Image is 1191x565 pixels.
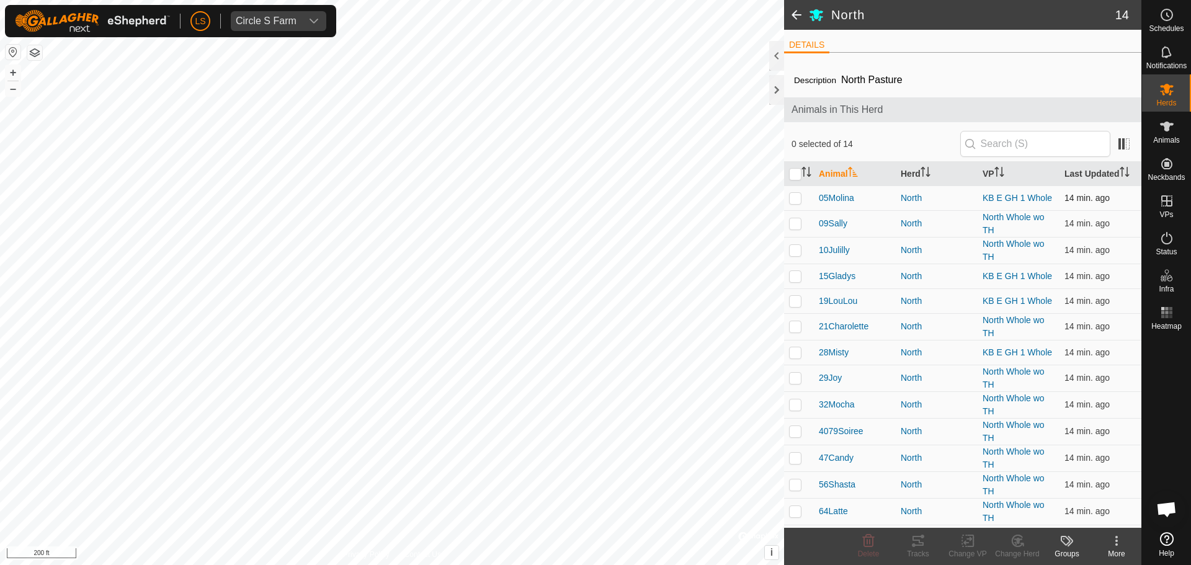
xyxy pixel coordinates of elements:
a: North Whole wo TH [983,447,1045,469]
p-sorticon: Activate to sort [921,169,930,179]
span: Sep 17, 2025, 7:33 PM [1064,321,1110,331]
a: KB E GH 1 Whole [983,271,1052,281]
span: 4079Soiree [819,425,863,438]
a: Privacy Policy [343,549,390,560]
span: Sep 17, 2025, 7:33 PM [1064,506,1110,516]
a: North Whole wo TH [983,212,1045,235]
span: Animals [1153,136,1180,144]
span: Sep 17, 2025, 7:33 PM [1064,245,1110,255]
div: North [901,505,973,518]
a: North Whole wo TH [983,500,1045,523]
span: Neckbands [1148,174,1185,181]
div: North [901,398,973,411]
a: North Whole wo TH [983,393,1045,416]
li: DETAILS [784,38,829,53]
a: KB E GH 1 Whole [983,347,1052,357]
h2: North [831,7,1115,22]
span: Schedules [1149,25,1184,32]
th: VP [978,162,1059,186]
div: Change Herd [993,548,1042,559]
div: North [901,346,973,359]
span: 28Misty [819,346,849,359]
span: Animals in This Herd [792,102,1134,117]
div: North [901,425,973,438]
span: 19LouLou [819,295,857,308]
a: North Whole wo TH [983,315,1045,338]
div: North [901,217,973,230]
span: Infra [1159,285,1174,293]
span: Sep 17, 2025, 7:33 PM [1064,296,1110,306]
span: Sep 17, 2025, 7:33 PM [1064,399,1110,409]
a: KB E GH 1 Whole [983,193,1052,203]
span: 14 [1115,6,1129,24]
div: North [901,320,973,333]
img: Gallagher Logo [15,10,170,32]
button: i [765,546,778,559]
a: North Whole wo TH [983,367,1045,389]
div: Tracks [893,548,943,559]
div: Circle S Farm [236,16,297,26]
th: Animal [814,162,896,186]
div: Groups [1042,548,1092,559]
th: Last Updated [1059,162,1141,186]
a: Contact Us [404,549,441,560]
button: Reset Map [6,45,20,60]
span: Sep 17, 2025, 7:33 PM [1064,373,1110,383]
label: Description [794,76,836,85]
a: North Whole wo TH [983,420,1045,443]
button: – [6,81,20,96]
input: Search (S) [960,131,1110,157]
span: SettsBackUpCollar [819,525,891,551]
span: LS [195,15,205,28]
span: Notifications [1146,62,1187,69]
span: 64Latte [819,505,848,518]
div: North [901,478,973,491]
span: 47Candy [819,452,854,465]
p-sorticon: Activate to sort [801,169,811,179]
p-sorticon: Activate to sort [994,169,1004,179]
span: 56Shasta [819,478,855,491]
div: More [1092,548,1141,559]
a: Help [1142,527,1191,562]
span: 10Julilly [819,244,850,257]
span: 05Molina [819,192,854,205]
span: Delete [858,549,880,558]
div: Change VP [943,548,993,559]
span: Sep 17, 2025, 7:33 PM [1064,218,1110,228]
span: Sep 17, 2025, 7:33 PM [1064,453,1110,463]
span: 15Gladys [819,270,855,283]
div: Open chat [1148,491,1185,528]
span: North Pasture [836,69,908,90]
span: i [770,547,773,558]
span: Sep 17, 2025, 7:33 PM [1064,426,1110,436]
button: + [6,65,20,80]
button: Map Layers [27,45,42,60]
span: Heatmap [1151,323,1182,330]
p-sorticon: Activate to sort [848,169,858,179]
a: North Whole wo TH [983,527,1045,549]
div: North [901,295,973,308]
div: North [901,244,973,257]
span: Sep 17, 2025, 7:33 PM [1064,271,1110,281]
span: Sep 17, 2025, 7:33 PM [1064,479,1110,489]
a: North Whole wo TH [983,473,1045,496]
div: dropdown trigger [301,11,326,31]
div: North [901,371,973,385]
span: Circle S Farm [231,11,301,31]
span: VPs [1159,211,1173,218]
span: Status [1156,248,1177,256]
span: Herds [1156,99,1176,107]
div: North [901,270,973,283]
a: KB E GH 1 Whole [983,296,1052,306]
span: Sep 17, 2025, 7:33 PM [1064,193,1110,203]
span: Sep 17, 2025, 7:33 PM [1064,347,1110,357]
p-sorticon: Activate to sort [1120,169,1130,179]
span: 21Charolette [819,320,868,333]
span: Help [1159,549,1174,557]
span: 09Sally [819,217,847,230]
a: North Whole wo TH [983,239,1045,262]
span: 0 selected of 14 [792,138,960,151]
span: 29Joy [819,371,842,385]
div: North [901,192,973,205]
div: North [901,452,973,465]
